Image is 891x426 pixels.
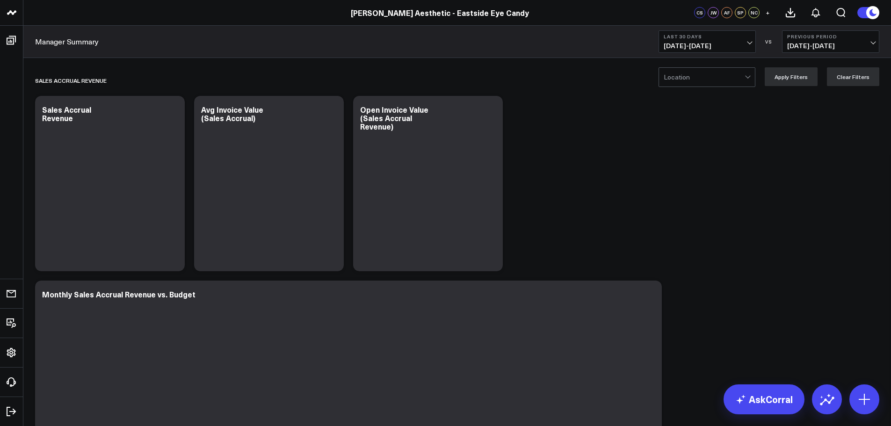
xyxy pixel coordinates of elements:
a: Manager Summary [35,36,99,47]
div: Sales Accrual Revenue [35,70,107,91]
a: AskCorral [724,384,804,414]
div: NC [748,7,760,18]
button: Previous Period[DATE]-[DATE] [782,30,879,53]
b: Previous Period [787,34,874,39]
div: Open Invoice Value (Sales Accrual Revenue) [360,104,428,131]
span: [DATE] - [DATE] [787,42,874,50]
b: Last 30 Days [664,34,751,39]
div: JW [708,7,719,18]
div: Monthly Sales Accrual Revenue vs. Budget [42,289,196,299]
button: Apply Filters [765,67,818,86]
div: Avg Invoice Value (Sales Accrual) [201,104,263,123]
div: SP [735,7,746,18]
div: Sales Accrual Revenue [42,104,91,123]
div: VS [761,39,777,44]
button: + [762,7,773,18]
a: [PERSON_NAME] Aesthetic - Eastside Eye Candy [351,7,529,18]
button: Clear Filters [827,67,879,86]
div: AF [721,7,732,18]
button: Last 30 Days[DATE]-[DATE] [659,30,756,53]
span: + [766,9,770,16]
span: [DATE] - [DATE] [664,42,751,50]
div: CS [694,7,705,18]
